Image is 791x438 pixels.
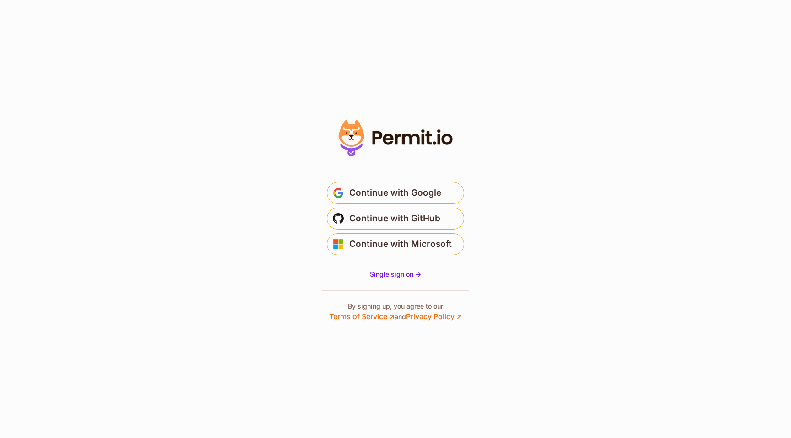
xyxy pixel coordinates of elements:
span: Continue with Google [349,186,441,200]
button: Continue with GitHub [327,208,464,230]
span: Continue with Microsoft [349,237,452,251]
button: Continue with Google [327,182,464,204]
a: Privacy Policy ↗ [406,312,462,321]
a: Terms of Service ↗ [329,312,395,321]
a: Single sign on -> [370,270,421,279]
span: Continue with GitHub [349,211,440,226]
button: Continue with Microsoft [327,233,464,255]
p: By signing up, you agree to our and [329,302,462,322]
span: Single sign on -> [370,270,421,278]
